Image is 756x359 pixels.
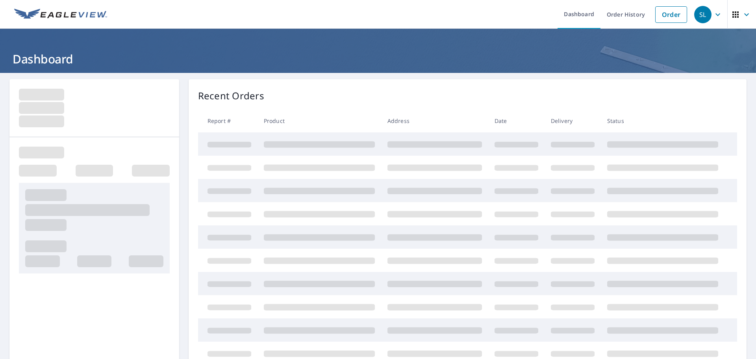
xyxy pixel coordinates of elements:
[198,109,258,132] th: Report #
[545,109,601,132] th: Delivery
[258,109,381,132] th: Product
[694,6,712,23] div: SL
[198,89,264,103] p: Recent Orders
[14,9,107,20] img: EV Logo
[488,109,545,132] th: Date
[655,6,687,23] a: Order
[9,51,747,67] h1: Dashboard
[601,109,724,132] th: Status
[381,109,488,132] th: Address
